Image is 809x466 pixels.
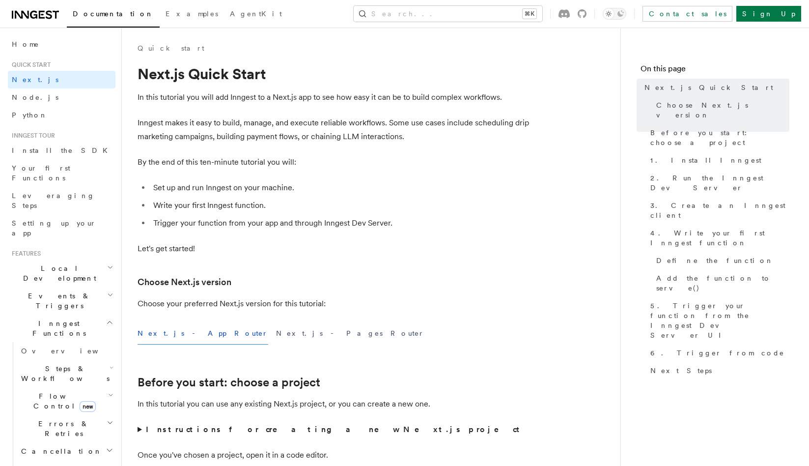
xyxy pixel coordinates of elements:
[224,3,288,27] a: AgentKit
[17,364,110,383] span: Steps & Workflows
[642,6,732,22] a: Contact sales
[73,10,154,18] span: Documentation
[21,347,122,355] span: Overview
[138,116,530,144] p: Inngest makes it easy to build, manage, and execute reliable workflows. Some use cases include sc...
[160,3,224,27] a: Examples
[8,315,115,342] button: Inngest Functions
[138,376,320,389] a: Before you start: choose a project
[644,83,773,92] span: Next.js Quick Start
[150,199,530,212] li: Write your first Inngest function.
[646,197,789,224] a: 3. Create an Inngest client
[12,76,58,84] span: Next.js
[652,269,789,297] a: Add the function to serve()
[8,319,106,338] span: Inngest Functions
[17,442,115,460] button: Cancellation
[650,128,789,147] span: Before you start: choose a project
[17,391,108,411] span: Flow Control
[8,159,115,187] a: Your first Functions
[17,419,107,438] span: Errors & Retries
[138,297,530,311] p: Choose your preferred Next.js version for this tutorial:
[12,93,58,101] span: Node.js
[641,63,789,79] h4: On this page
[138,448,530,462] p: Once you've chosen a project, open it in a code editor.
[523,9,536,19] kbd: ⌘K
[650,228,789,248] span: 4. Write your first Inngest function
[138,155,530,169] p: By the end of this ten-minute tutorial you will:
[646,124,789,151] a: Before you start: choose a project
[650,301,789,340] span: 5. Trigger your function from the Inngest Dev Server UI
[17,342,115,360] a: Overview
[656,273,789,293] span: Add the function to serve()
[8,291,107,311] span: Events & Triggers
[166,10,218,18] span: Examples
[80,401,96,412] span: new
[650,201,789,220] span: 3. Create an Inngest client
[8,106,115,124] a: Python
[646,297,789,344] a: 5. Trigger your function from the Inngest Dev Server UI
[652,96,789,124] a: Choose Next.js version
[8,214,115,242] a: Setting up your app
[656,100,789,120] span: Choose Next.js version
[12,164,70,182] span: Your first Functions
[138,423,530,437] summary: Instructions for creating a new Next.js project
[646,362,789,379] a: Next Steps
[138,65,530,83] h1: Next.js Quick Start
[67,3,160,28] a: Documentation
[138,275,231,289] a: Choose Next.js version
[138,242,530,256] p: Let's get started!
[12,219,96,237] span: Setting up your app
[8,35,115,53] a: Home
[8,287,115,315] button: Events & Triggers
[8,142,115,159] a: Install the SDK
[646,344,789,362] a: 6. Trigger from code
[12,146,113,154] span: Install the SDK
[17,415,115,442] button: Errors & Retries
[138,43,204,53] a: Quick start
[8,71,115,88] a: Next.js
[138,90,530,104] p: In this tutorial you will add Inngest to a Next.js app to see how easy it can be to build complex...
[656,256,774,265] span: Define the function
[646,169,789,197] a: 2. Run the Inngest Dev Server
[276,322,424,345] button: Next.js - Pages Router
[8,132,55,140] span: Inngest tour
[138,397,530,411] p: In this tutorial you can use any existing Next.js project, or you can create a new one.
[12,39,39,49] span: Home
[150,216,530,230] li: Trigger your function from your app and through Inngest Dev Server.
[603,8,626,20] button: Toggle dark mode
[652,252,789,269] a: Define the function
[8,263,107,283] span: Local Development
[17,360,115,387] button: Steps & Workflows
[17,387,115,415] button: Flow Controlnew
[650,173,789,193] span: 2. Run the Inngest Dev Server
[646,151,789,169] a: 1. Install Inngest
[138,322,268,345] button: Next.js - App Router
[641,79,789,96] a: Next.js Quick Start
[650,155,761,165] span: 1. Install Inngest
[230,10,282,18] span: AgentKit
[650,348,784,358] span: 6. Trigger from code
[8,187,115,214] a: Leveraging Steps
[736,6,801,22] a: Sign Up
[146,425,524,434] strong: Instructions for creating a new Next.js project
[150,181,530,195] li: Set up and run Inngest on your machine.
[8,61,51,69] span: Quick start
[8,250,41,258] span: Features
[646,224,789,252] a: 4. Write your first Inngest function
[8,88,115,106] a: Node.js
[650,366,712,376] span: Next Steps
[12,192,95,209] span: Leveraging Steps
[12,111,48,119] span: Python
[354,6,542,22] button: Search...⌘K
[8,260,115,287] button: Local Development
[17,446,102,456] span: Cancellation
